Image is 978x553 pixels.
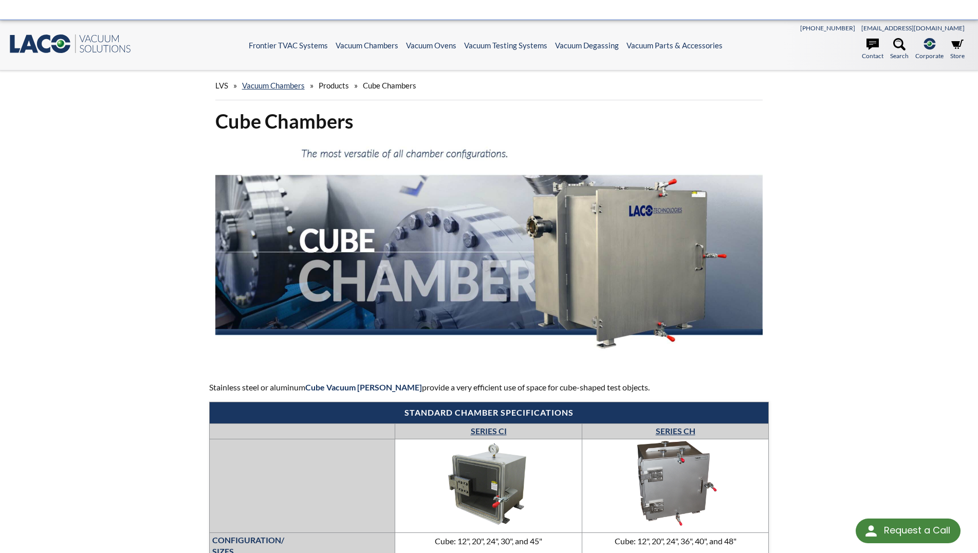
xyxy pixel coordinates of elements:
[215,407,764,418] h4: Standard chamber specifications
[626,41,723,50] a: Vacuum Parts & Accessories
[915,51,944,61] span: Corporate
[861,24,965,32] a: [EMAIL_ADDRESS][DOMAIN_NAME]
[890,38,909,61] a: Search
[336,41,398,50] a: Vacuum Chambers
[884,519,950,542] div: Request a Call
[242,81,305,90] a: Vacuum Chambers
[800,24,855,32] a: [PHONE_NUMBER]
[319,81,349,90] span: Products
[406,41,456,50] a: Vacuum Ovens
[209,381,769,394] p: Stainless steel or aluminum provide a very efficient use of space for cube-shaped test objects.
[471,426,507,436] a: SERIES CI
[305,382,422,392] strong: Cube Vacuum [PERSON_NAME]
[215,109,763,134] h1: Cube Chambers
[215,71,763,100] div: » » »
[215,81,228,90] span: LVS
[598,441,752,528] img: Series CH Cube Chamber image
[215,142,763,361] img: Cube Chambers header
[863,523,879,539] img: round button
[412,441,566,528] img: Series CC—Cube Chamber image
[950,38,965,61] a: Store
[555,41,619,50] a: Vacuum Degassing
[862,38,883,61] a: Contact
[363,81,416,90] span: Cube Chambers
[656,426,695,436] a: SERIES CH
[464,41,547,50] a: Vacuum Testing Systems
[856,519,961,543] div: Request a Call
[249,41,328,50] a: Frontier TVAC Systems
